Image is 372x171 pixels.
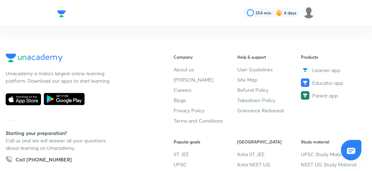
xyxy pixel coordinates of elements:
[6,156,72,166] a: Call [PHONE_NUMBER]
[301,151,365,158] a: UPSC Study Material
[174,86,237,94] a: Careers
[174,86,191,94] span: Careers
[237,66,301,73] a: User Guidelines
[237,96,301,104] a: Takedown Policy
[237,107,301,114] a: Grievance Redressal
[237,151,301,158] a: Kota IIT JEE
[312,79,343,87] span: Educator app
[301,138,365,145] h6: Study material
[174,54,237,60] h6: Company
[6,54,63,62] img: Company Logo
[301,78,365,87] a: Educator app
[6,54,153,64] a: Company Logo
[174,107,237,114] a: Privacy Policy
[301,54,365,60] h6: Products
[312,66,341,74] span: Learner app
[275,9,283,16] img: streak
[6,70,112,84] p: Unacademy is India’s largest online learning platform. Download our apps to start learning
[237,76,301,83] a: Site Map
[174,76,237,83] a: [PERSON_NAME]
[57,8,66,19] img: Company Logo
[6,129,153,137] h5: Starting your preparation?
[237,54,301,60] h6: Help & support
[301,66,309,74] img: Learner app
[174,96,237,104] a: Blogs
[174,151,237,158] a: IIT JEE
[6,137,112,152] p: Call us and we will answer all your questions about learning on Unacademy
[312,92,338,99] span: Parent app
[174,161,237,168] a: UPSC
[301,66,365,74] a: Learner app
[303,7,315,19] img: Nishi raghuwanshi
[174,117,237,124] a: Terms and Conditions
[301,161,365,168] a: NEET UG Study Material
[237,86,301,94] a: Refund Policy
[16,156,72,166] h5: Call [PHONE_NUMBER]
[237,161,301,168] a: Kota NEET UG
[174,138,237,145] h6: Popular goals
[57,8,66,17] a: Company Logo
[237,138,301,145] h6: [GEOGRAPHIC_DATA]
[174,66,237,73] a: About us
[301,91,309,100] img: Parent app
[301,78,309,87] img: Educator app
[301,91,365,100] a: Parent app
